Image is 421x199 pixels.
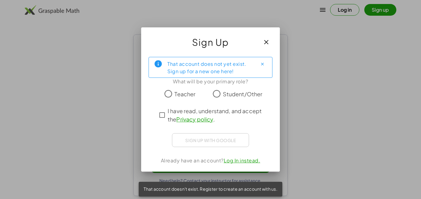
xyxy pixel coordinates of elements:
[139,182,282,197] div: That account doesn't exist. Register to create an account with us.
[223,90,263,98] span: Student/Other
[224,157,260,164] a: Log In instead.
[149,78,272,85] div: What will be your primary role?
[174,90,195,98] span: Teacher
[168,107,264,123] span: I have read, understand, and accept the .
[167,60,252,75] div: That account does not yet exist. Sign up for a new one here!
[149,157,272,164] div: Already have an account?
[257,59,267,69] button: Close
[192,35,229,50] span: Sign Up
[176,116,213,123] a: Privacy policy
